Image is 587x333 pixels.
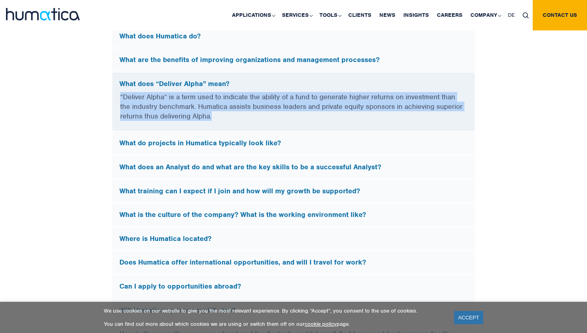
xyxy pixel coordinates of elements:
[120,92,467,131] p: “Deliver Alpha” is a term used to indicate the ability of a fund to generate higher returns on in...
[119,56,468,64] h5: What are the benefits of improving organizations and management processes?
[508,12,515,18] span: DE
[119,235,468,243] h5: Where is Humatica located?
[523,12,529,18] img: search_icon
[454,311,483,324] a: ACCEPT
[119,163,468,172] h5: What does an Analyst do and what are the key skills to be a successful Analyst?
[119,282,468,291] h5: Can I apply to opportunities abroad?
[119,139,468,148] h5: What do projects in Humatica typically look like?
[119,211,468,219] h5: What is the culture of the company? What is the working environment like?
[119,80,468,88] h5: What does “Deliver Alpha” mean?
[119,258,468,267] h5: Does Humatica offer international opportunities, and will I travel for work?
[6,8,80,20] img: logo
[305,321,337,327] a: cookie policy
[104,321,444,327] p: You can find out more about which cookies we are using or switch them off on our page.
[119,32,468,41] h5: What does Humatica do?
[119,187,468,196] h5: What training can I expect if I join and how will my growth be supported?
[104,307,444,314] p: We use cookies on our website to give you the most relevant experience. By clicking “Accept”, you...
